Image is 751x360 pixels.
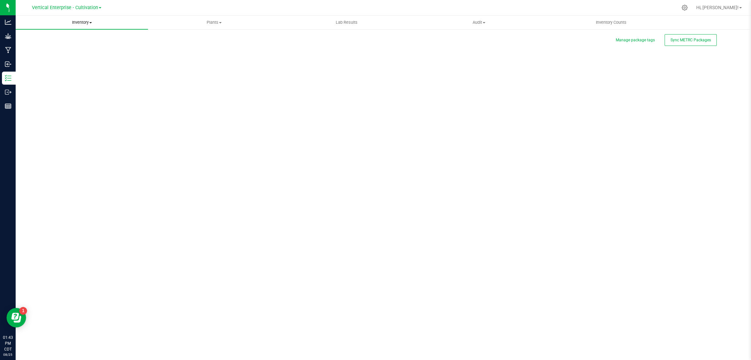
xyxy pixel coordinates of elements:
span: Sync METRC Packages [670,38,711,42]
a: Inventory Counts [545,16,677,29]
span: Vertical Enterprise - Cultivation [32,5,98,10]
p: 01:43 PM CDT [3,335,13,352]
a: Inventory [16,16,148,29]
span: Audit [413,20,545,25]
a: Plants [148,16,280,29]
iframe: Resource center [7,308,26,327]
inline-svg: Inventory [5,75,11,81]
button: Manage package tags [616,37,655,43]
a: Audit [413,16,545,29]
span: Lab Results [327,20,366,25]
inline-svg: Reports [5,103,11,109]
div: Manage settings [681,5,689,11]
span: Inventory [16,20,148,25]
span: Plants [148,20,280,25]
span: Inventory Counts [587,20,635,25]
inline-svg: Grow [5,33,11,39]
iframe: Resource center unread badge [19,307,27,315]
inline-svg: Manufacturing [5,47,11,53]
inline-svg: Analytics [5,19,11,25]
inline-svg: Inbound [5,61,11,67]
span: Hi, [PERSON_NAME]! [696,5,739,10]
p: 08/25 [3,352,13,357]
a: Lab Results [280,16,413,29]
inline-svg: Outbound [5,89,11,95]
button: Sync METRC Packages [665,34,717,46]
